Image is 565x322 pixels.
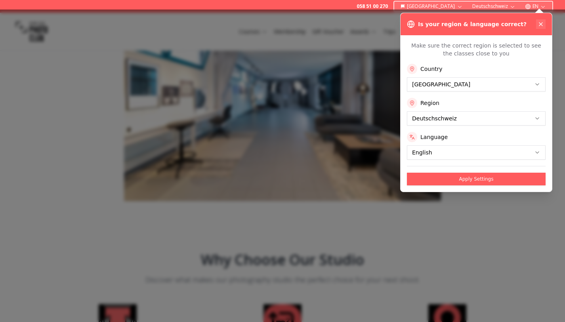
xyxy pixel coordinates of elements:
a: 058 51 00 270 [357,3,388,10]
button: [GEOGRAPHIC_DATA] [397,2,466,11]
h3: Is your region & language correct? [418,20,527,28]
button: EN [522,2,549,11]
p: Make sure the correct region is selected to see the classes close to you [407,42,546,57]
label: Region [420,99,439,107]
label: Language [420,133,448,141]
label: Country [420,65,443,73]
button: Deutschschweiz [469,2,519,11]
button: Apply Settings [407,173,546,185]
